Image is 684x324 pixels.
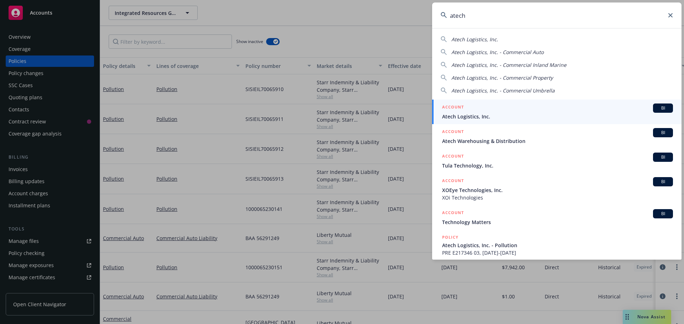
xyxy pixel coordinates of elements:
span: XOEye Technologies, Inc. [442,186,673,194]
h5: ACCOUNT [442,209,464,218]
a: ACCOUNTBIXOEye Technologies, Inc.XOi Technologies [432,173,682,205]
span: Atech Logistics, Inc. - Commercial Umbrella [451,87,555,94]
span: Atech Logistics, Inc. - Pollution [442,241,673,249]
h5: ACCOUNT [442,177,464,186]
span: Technology Matters [442,218,673,226]
span: PRE E217346 03, [DATE]-[DATE] [442,249,673,256]
h5: ACCOUNT [442,128,464,137]
a: ACCOUNTBITechnology Matters [432,205,682,230]
span: Atech Logistics, Inc. [451,36,498,43]
h5: ACCOUNT [442,153,464,161]
a: ACCOUNTBIAtech Warehousing & Distribution [432,124,682,149]
span: Tula Technology, Inc. [442,162,673,169]
a: ACCOUNTBIAtech Logistics, Inc. [432,100,682,124]
a: POLICYAtech Logistics, Inc. - PollutionPRE E217346 03, [DATE]-[DATE] [432,230,682,260]
h5: ACCOUNT [442,103,464,112]
a: ACCOUNTBITula Technology, Inc. [432,149,682,173]
span: BI [656,211,670,217]
span: Atech Warehousing & Distribution [442,137,673,145]
span: Atech Logistics, Inc. - Commercial Inland Marine [451,62,566,68]
span: Atech Logistics, Inc. - Commercial Property [451,74,553,81]
span: Atech Logistics, Inc. - Commercial Auto [451,49,544,55]
span: BI [656,154,670,160]
input: Search... [432,2,682,28]
span: BI [656,105,670,111]
h5: POLICY [442,234,458,241]
span: Atech Logistics, Inc. [442,113,673,120]
span: XOi Technologies [442,194,673,201]
span: BI [656,129,670,136]
span: BI [656,179,670,185]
